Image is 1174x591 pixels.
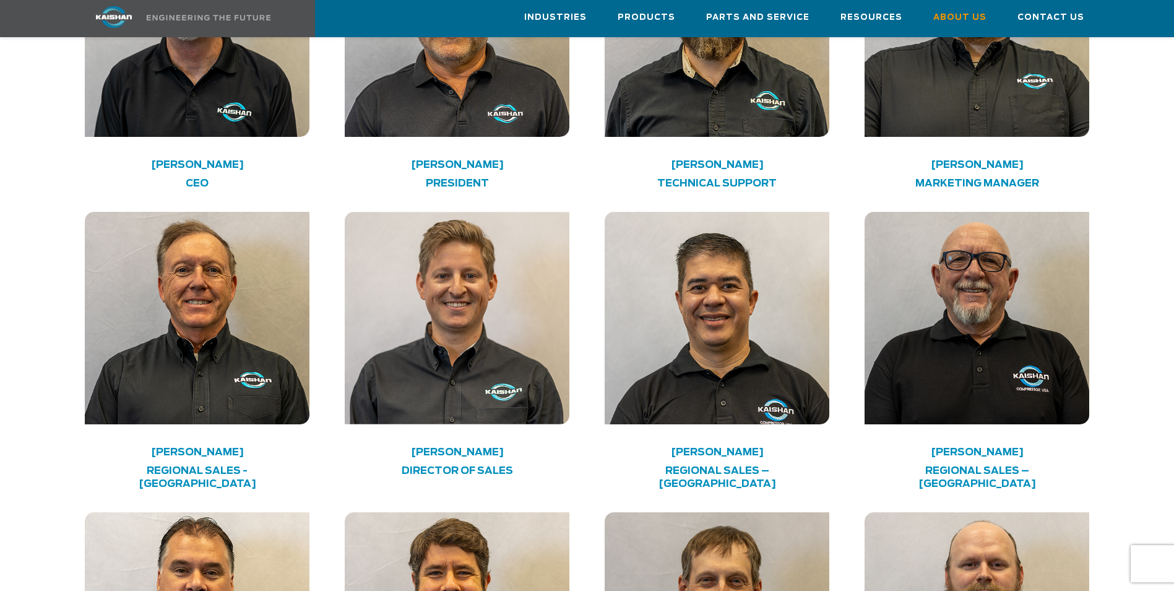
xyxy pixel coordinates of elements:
[67,6,160,28] img: kaishan logo
[840,1,902,34] a: Resources
[108,177,287,190] h4: CEO
[887,177,1067,190] h4: Marketing Manager
[368,162,547,168] h4: [PERSON_NAME]
[108,465,287,491] h4: Regional Sales - [GEOGRAPHIC_DATA]
[1017,11,1084,25] span: Contact Us
[628,465,807,491] h4: Regional Sales – [GEOGRAPHIC_DATA]
[706,11,809,25] span: Parts and Service
[368,449,547,455] h4: [PERSON_NAME]
[618,1,675,34] a: Products
[887,465,1067,491] h4: Regional Sales – [GEOGRAPHIC_DATA]
[605,212,829,424] img: kaishan employee
[840,11,902,25] span: Resources
[147,15,270,20] img: Engineering the future
[628,177,807,190] h4: Technical Support
[628,162,807,168] h4: [PERSON_NAME]
[1017,1,1084,34] a: Contact Us
[85,212,309,424] img: kaishan employee
[345,212,569,424] img: kaishan employee
[108,449,287,455] h4: [PERSON_NAME]
[933,11,986,25] span: About Us
[618,11,675,25] span: Products
[108,162,287,168] h4: [PERSON_NAME]
[706,1,809,34] a: Parts and Service
[368,177,547,190] h4: PRESIDENT
[887,449,1067,455] h4: [PERSON_NAME]
[524,11,587,25] span: Industries
[628,449,807,455] h4: [PERSON_NAME]
[865,212,1089,424] img: kaishan employee
[933,1,986,34] a: About Us
[524,1,587,34] a: Industries
[887,162,1067,168] h4: [PERSON_NAME]
[368,465,547,478] h4: DIRECTOR OF SALES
